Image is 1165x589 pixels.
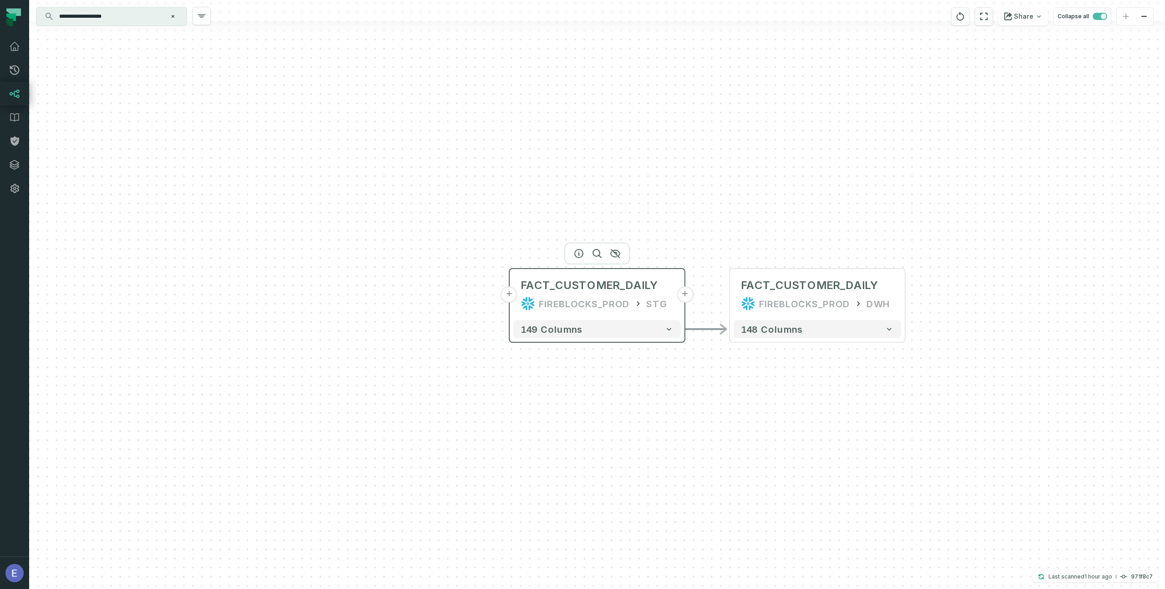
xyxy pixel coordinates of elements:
[998,7,1048,25] button: Share
[1084,573,1112,580] relative-time: Sep 2, 2025, 2:22 PM GMT+3
[741,324,803,335] span: 148 columns
[521,278,658,293] div: FACT_CUSTOMER_DAILY
[1048,572,1112,581] p: Last scanned
[1032,571,1158,582] button: Last scanned[DATE] 2:22:58 PM971f8c7
[501,286,517,303] button: +
[168,12,177,21] button: Clear search query
[1054,7,1111,25] button: Collapse all
[521,324,582,335] span: 149 columns
[5,564,24,582] img: avatar of Eyal Ziv
[759,296,850,311] div: FIREBLOCKS_PROD
[646,296,667,311] div: STG
[1131,574,1153,579] h4: 971f8c7
[677,286,693,303] button: +
[539,296,630,311] div: FIREBLOCKS_PROD
[741,278,878,293] div: FACT_CUSTOMER_DAILY
[1135,8,1153,25] button: zoom out
[866,296,890,311] div: DWH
